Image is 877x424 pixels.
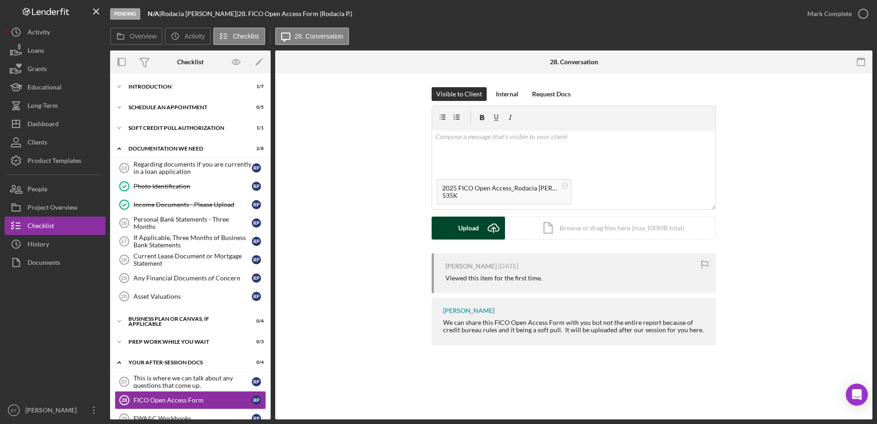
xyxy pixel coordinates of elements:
[5,401,105,419] button: ET[PERSON_NAME]
[115,287,266,306] a: 20Asset ValuationsRP
[133,415,252,422] div: FWA&C Workbooks
[28,151,81,172] div: Product Templates
[5,180,105,198] button: People
[115,269,266,287] a: 19Any Financial Documents of ConcernRP
[252,163,261,173] div: R P
[491,87,523,101] button: Internal
[128,146,241,151] div: Documentation We Need
[5,217,105,235] a: Checklist
[165,28,211,45] button: Activity
[148,10,161,17] div: |
[28,23,50,44] div: Activity
[110,8,140,20] div: Pending
[130,33,156,40] label: Overview
[252,182,261,191] div: R P
[445,262,497,270] div: [PERSON_NAME]
[498,262,518,270] time: 2025-09-04 19:09
[247,105,264,110] div: 0 / 5
[247,84,264,89] div: 1 / 7
[121,257,127,262] tspan: 18
[798,5,872,23] button: Mark Complete
[532,87,571,101] div: Request Docs
[5,78,105,96] button: Educational
[177,58,204,66] div: Checklist
[28,78,61,99] div: Educational
[432,87,487,101] button: Visible to Client
[5,198,105,217] a: Project Overview
[527,87,575,101] button: Request Docs
[128,125,241,131] div: Soft Credit Pull Authorization
[184,33,205,40] label: Activity
[5,151,105,170] button: Product Templates
[121,275,127,281] tspan: 19
[133,216,252,230] div: Personal Bank Statements - Three Months
[5,60,105,78] button: Grants
[5,235,105,253] button: History
[128,105,241,110] div: Schedule An Appointment
[252,292,261,301] div: R P
[443,307,494,314] div: [PERSON_NAME]
[275,28,350,45] button: 28. Conversation
[128,84,241,89] div: Introduction
[28,41,44,62] div: Loans
[5,253,105,272] button: Documents
[213,28,265,45] button: Checklist
[458,217,479,240] div: Upload
[133,183,252,190] div: Photo Identification
[233,33,259,40] label: Checklist
[133,274,252,282] div: Any Financial Documents of Concern
[115,373,266,391] a: 27This is where we can talk about any questions that come up.RP
[115,251,266,269] a: 18Current Lease Document or Mortgage StatementRP
[252,396,261,405] div: R P
[5,23,105,41] button: Activity
[122,379,127,385] tspan: 27
[28,253,60,274] div: Documents
[28,198,78,219] div: Project Overview
[128,316,241,327] div: Business Plan or Canvas, if applicable
[128,360,241,365] div: Your After-Session Docs
[247,318,264,324] div: 0 / 4
[807,5,852,23] div: Mark Complete
[252,377,261,386] div: R P
[252,255,261,264] div: R P
[247,125,264,131] div: 1 / 1
[252,237,261,246] div: R P
[252,218,261,228] div: R P
[5,41,105,60] a: Loans
[28,96,58,117] div: Long-Term
[110,28,162,45] button: Overview
[133,201,252,208] div: Income Documents - Please Upload
[5,115,105,133] button: Dashboard
[122,397,127,403] tspan: 28
[432,217,505,240] button: Upload
[5,133,105,151] button: Clients
[115,232,266,251] a: 17If Applicable, Three Months of Business Bank StatementsRP
[247,146,264,151] div: 2 / 8
[295,33,344,40] label: 28. Conversation
[115,195,266,214] a: Income Documents - Please UploadRP
[436,87,482,101] div: Visible to Client
[445,274,542,282] div: Viewed this item for the first time.
[133,293,252,300] div: Asset Valuations
[133,252,252,267] div: Current Lease Document or Mortgage Statement
[115,159,266,177] a: 13Regarding documents if you are currently in a loan applicationRP
[133,374,252,389] div: This is where we can talk about any questions that come up.
[252,414,261,423] div: R P
[148,10,159,17] b: N/A
[28,235,49,256] div: History
[23,401,83,422] div: [PERSON_NAME]
[247,339,264,345] div: 0 / 3
[161,10,238,17] div: Rodacia [PERSON_NAME] |
[133,396,252,404] div: FICO Open Access Form
[115,391,266,409] a: 28FICO Open Access FormRP
[28,180,47,201] div: People
[133,161,252,175] div: Regarding documents if you are currently in a loan application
